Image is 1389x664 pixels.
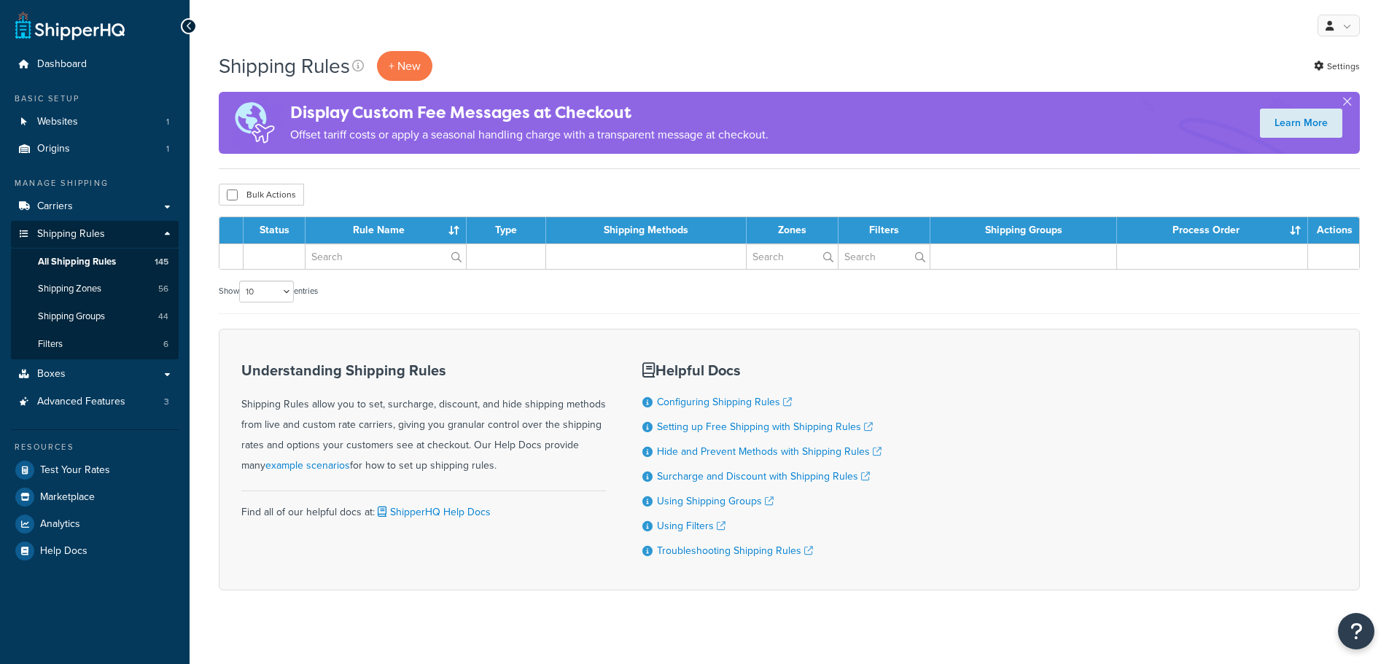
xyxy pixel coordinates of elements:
[375,504,491,520] a: ShipperHQ Help Docs
[164,396,169,408] span: 3
[546,217,747,243] th: Shipping Methods
[11,441,179,453] div: Resources
[657,419,873,434] a: Setting up Free Shipping with Shipping Rules
[747,217,839,243] th: Zones
[158,310,168,323] span: 44
[747,244,838,269] input: Search
[38,256,116,268] span: All Shipping Rules
[1260,109,1342,138] a: Learn More
[38,283,101,295] span: Shipping Zones
[11,193,179,220] a: Carriers
[1117,217,1308,243] th: Process Order
[11,484,179,510] a: Marketplace
[15,11,125,40] a: ShipperHQ Home
[244,217,306,243] th: Status
[1338,613,1374,649] button: Open Resource Center
[37,396,125,408] span: Advanced Features
[219,281,318,302] label: Show entries
[657,444,882,459] a: Hide and Prevent Methods with Shipping Rules
[37,368,66,380] span: Boxes
[239,281,294,302] select: Showentries
[839,217,930,243] th: Filters
[11,249,179,276] li: All Shipping Rules
[11,276,179,302] li: Shipping Zones
[11,221,179,248] a: Shipping Rules
[37,143,70,155] span: Origins
[219,184,304,206] button: Bulk Actions
[657,493,774,509] a: Using Shipping Groups
[155,256,168,268] span: 145
[306,244,466,269] input: Search
[657,543,813,558] a: Troubleshooting Shipping Rules
[37,116,78,128] span: Websites
[37,200,73,213] span: Carriers
[11,388,179,415] a: Advanced Features 3
[219,92,290,154] img: duties-banner-06bc72dcb5fe05cb3f9472aba00be2ae8eb53ab6f0d8bb03d382ba314ac3c341.png
[219,52,350,80] h1: Shipping Rules
[40,518,80,531] span: Analytics
[166,116,169,128] span: 1
[11,51,179,78] a: Dashboard
[11,538,179,564] a: Help Docs
[11,361,179,388] a: Boxes
[241,491,606,523] div: Find all of our helpful docs at:
[265,458,350,473] a: example scenarios
[40,464,110,477] span: Test Your Rates
[1314,56,1360,77] a: Settings
[11,136,179,163] a: Origins 1
[467,217,546,243] th: Type
[642,362,882,378] h3: Helpful Docs
[11,511,179,537] a: Analytics
[839,244,930,269] input: Search
[11,276,179,302] a: Shipping Zones 56
[657,469,870,484] a: Surcharge and Discount with Shipping Rules
[11,457,179,483] a: Test Your Rates
[11,221,179,359] li: Shipping Rules
[11,136,179,163] li: Origins
[290,125,769,145] p: Offset tariff costs or apply a seasonal handling charge with a transparent message at checkout.
[930,217,1118,243] th: Shipping Groups
[37,58,87,71] span: Dashboard
[11,303,179,330] a: Shipping Groups 44
[290,101,769,125] h4: Display Custom Fee Messages at Checkout
[158,283,168,295] span: 56
[40,491,95,504] span: Marketplace
[241,362,606,378] h3: Understanding Shipping Rules
[657,394,792,410] a: Configuring Shipping Rules
[11,388,179,415] li: Advanced Features
[38,338,63,351] span: Filters
[11,93,179,105] div: Basic Setup
[11,109,179,136] a: Websites 1
[657,518,725,534] a: Using Filters
[11,331,179,358] li: Filters
[40,545,87,558] span: Help Docs
[37,228,105,241] span: Shipping Rules
[38,310,105,323] span: Shipping Groups
[306,217,467,243] th: Rule Name
[11,331,179,358] a: Filters 6
[377,51,432,81] p: + New
[11,109,179,136] li: Websites
[11,177,179,190] div: Manage Shipping
[163,338,168,351] span: 6
[241,362,606,476] div: Shipping Rules allow you to set, surcharge, discount, and hide shipping methods from live and cus...
[11,249,179,276] a: All Shipping Rules 145
[11,303,179,330] li: Shipping Groups
[166,143,169,155] span: 1
[1308,217,1359,243] th: Actions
